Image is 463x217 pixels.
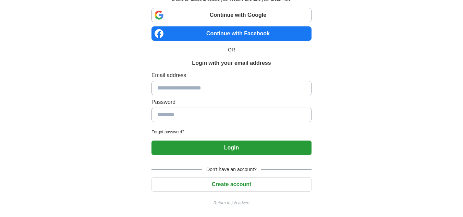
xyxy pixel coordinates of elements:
span: Don't have an account? [202,166,261,173]
span: OR [224,46,239,53]
button: Create account [151,177,312,192]
label: Password [151,98,312,106]
button: Login [151,141,312,155]
a: Return to job advert [151,200,312,206]
a: Create account [151,181,312,187]
a: Continue with Facebook [151,26,312,41]
label: Email address [151,71,312,80]
h1: Login with your email address [192,59,271,67]
a: Forgot password? [151,129,312,135]
a: Continue with Google [151,8,312,22]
